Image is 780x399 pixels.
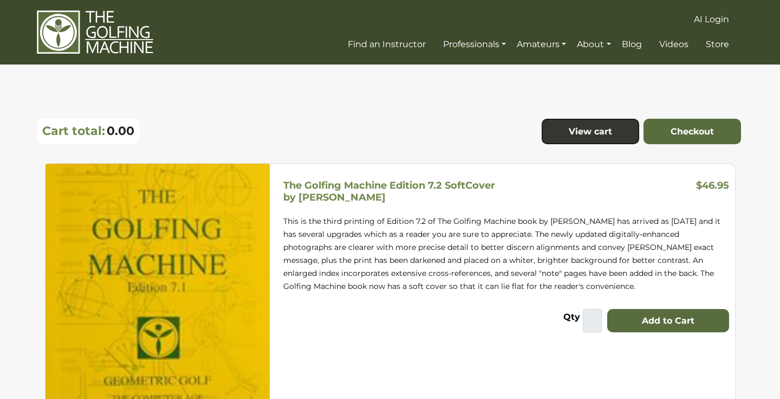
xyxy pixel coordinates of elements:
a: Professionals [440,35,509,54]
a: Amateurs [514,35,569,54]
button: Add to Cart [607,309,729,333]
a: Find an Instructor [345,35,428,54]
p: Cart total: [42,124,105,138]
img: The Golfing Machine [37,10,153,55]
span: Store [706,39,729,49]
span: AI Login [694,14,729,24]
a: Checkout [643,119,741,145]
a: Store [703,35,732,54]
label: Qty [563,310,580,327]
span: Videos [659,39,688,49]
a: About [574,35,613,54]
span: Blog [622,39,642,49]
h3: $46.95 [696,180,729,195]
a: Videos [656,35,691,54]
a: View cart [542,119,639,145]
a: Blog [619,35,645,54]
p: This is the third printing of Edition 7.2 of The Golfing Machine book by [PERSON_NAME] has arrive... [283,215,730,293]
a: AI Login [691,10,732,29]
span: 0.00 [107,124,134,138]
span: Find an Instructor [348,39,426,49]
h5: The Golfing Machine Edition 7.2 SoftCover by [PERSON_NAME] [283,179,495,203]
